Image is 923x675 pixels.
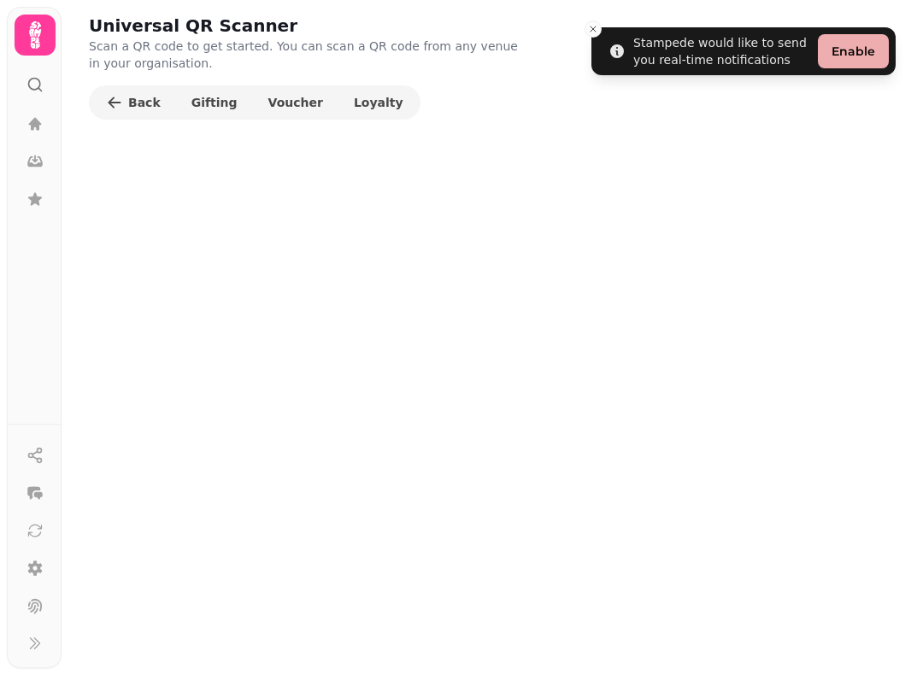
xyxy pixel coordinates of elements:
button: Close toast [585,21,602,38]
button: Back [92,89,174,116]
button: Voucher [255,89,337,116]
span: Voucher [268,97,323,109]
div: Stampede would like to send you real-time notifications [633,34,811,68]
p: Scan a QR code to get started. You can scan a QR code from any venue in your organisation. [89,38,526,72]
button: Loyalty [340,89,417,116]
span: Back [128,97,161,109]
span: Loyalty [354,97,403,109]
button: Gifting [178,89,251,116]
h2: Universal QR Scanner [89,14,417,38]
button: Enable [818,34,889,68]
span: Gifting [191,97,238,109]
